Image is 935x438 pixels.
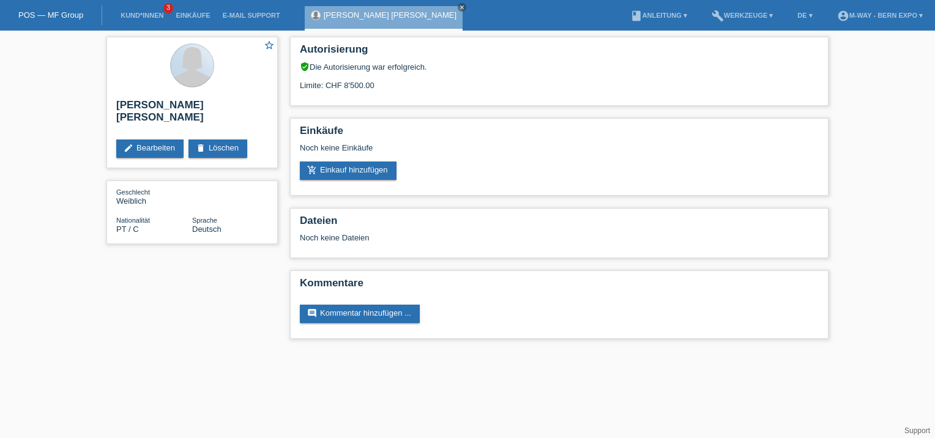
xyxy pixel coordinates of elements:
[307,308,317,318] i: comment
[116,139,184,158] a: editBearbeiten
[300,72,819,90] div: Limite: CHF 8'500.00
[264,40,275,53] a: star_border
[300,233,674,242] div: Noch keine Dateien
[624,12,693,19] a: bookAnleitung ▾
[300,305,420,323] a: commentKommentar hinzufügen ...
[114,12,169,19] a: Kund*innen
[116,187,192,206] div: Weiblich
[831,12,929,19] a: account_circlem-way - Bern Expo ▾
[264,40,275,51] i: star_border
[300,62,819,72] div: Die Autorisierung war erfolgreich.
[116,217,150,224] span: Nationalität
[18,10,83,20] a: POS — MF Group
[904,426,930,435] a: Support
[712,10,724,22] i: build
[307,165,317,175] i: add_shopping_cart
[791,12,818,19] a: DE ▾
[163,3,173,13] span: 3
[116,188,150,196] span: Geschlecht
[188,139,247,158] a: deleteLöschen
[116,99,268,130] h2: [PERSON_NAME] [PERSON_NAME]
[300,143,819,161] div: Noch keine Einkäufe
[217,12,286,19] a: E-Mail Support
[300,43,819,62] h2: Autorisierung
[169,12,216,19] a: Einkäufe
[300,62,310,72] i: verified_user
[630,10,643,22] i: book
[196,143,206,153] i: delete
[837,10,849,22] i: account_circle
[459,4,465,10] i: close
[300,125,819,143] h2: Einkäufe
[192,217,217,224] span: Sprache
[116,225,139,234] span: Portugal / C / 12.02.2016
[300,215,819,233] h2: Dateien
[458,3,466,12] a: close
[300,161,397,180] a: add_shopping_cartEinkauf hinzufügen
[324,10,456,20] a: [PERSON_NAME] [PERSON_NAME]
[706,12,780,19] a: buildWerkzeuge ▾
[192,225,222,234] span: Deutsch
[300,277,819,295] h2: Kommentare
[124,143,133,153] i: edit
